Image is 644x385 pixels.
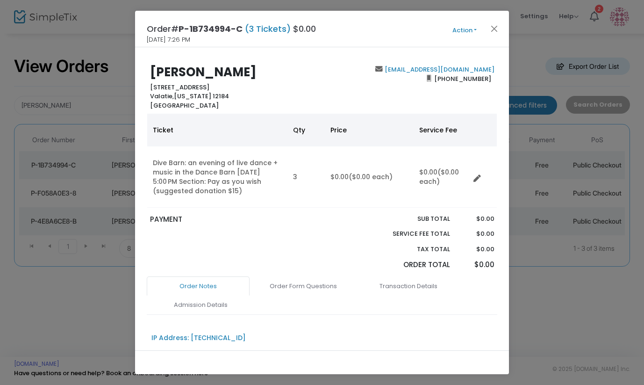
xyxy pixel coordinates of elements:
[383,65,494,74] a: [EMAIL_ADDRESS][DOMAIN_NAME]
[459,260,494,270] p: $0.00
[371,245,450,254] p: Tax Total
[150,83,229,110] b: [STREET_ADDRESS] [US_STATE] 12184 [GEOGRAPHIC_DATA]
[287,146,325,208] td: 3
[147,146,287,208] td: Dive Barn: an evening of live dance + music in the Dance Barn [DATE] 5:00 PM Section: Pay as you ...
[459,245,494,254] p: $0.00
[151,333,246,343] div: IP Address: [TECHNICAL_ID]
[147,22,316,35] h4: Order# $0.00
[349,172,393,182] span: ($0.00 each)
[179,23,243,35] span: P-1B734994-C
[147,114,287,146] th: Ticket
[150,214,318,225] p: PAYMENT
[371,214,450,224] p: Sub total
[150,92,174,101] span: Valatie,
[414,114,470,146] th: Service Fee
[357,276,460,296] a: Transaction Details
[325,146,414,208] td: $0.00
[436,25,493,36] button: Action
[371,229,450,239] p: Service Fee Total
[459,229,494,239] p: $0.00
[488,22,501,35] button: Close
[325,114,414,146] th: Price
[147,35,190,44] span: [DATE] 7:26 PM
[287,114,325,146] th: Qty
[147,114,497,208] div: Data table
[419,167,459,186] span: ($0.00 each)
[149,295,252,315] a: Admission Details
[151,350,401,360] div: PS21 Center for Contemporary Performance T&C accepted via checkbox
[414,146,470,208] td: $0.00
[371,260,450,270] p: Order Total
[243,23,293,35] span: (3 Tickets)
[150,64,257,80] b: [PERSON_NAME]
[147,276,250,296] a: Order Notes
[252,276,355,296] a: Order Form Questions
[431,71,494,86] span: [PHONE_NUMBER]
[459,214,494,224] p: $0.00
